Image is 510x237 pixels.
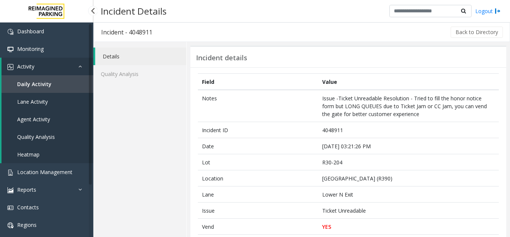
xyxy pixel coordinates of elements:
img: 'icon' [7,222,13,228]
td: [GEOGRAPHIC_DATA] (R390) [318,170,499,186]
img: logout [495,7,501,15]
td: [DATE] 03:21:26 PM [318,138,499,154]
td: Location [198,170,318,186]
td: Issue [198,203,318,219]
img: 'icon' [7,187,13,193]
a: Logout [475,7,501,15]
a: Quality Analysis [1,128,93,146]
td: Vend [198,219,318,235]
td: Ticket Unreadable [318,203,499,219]
td: R30-204 [318,154,499,170]
a: Heatmap [1,146,93,163]
td: Notes [198,90,318,122]
span: Monitoring [17,45,44,52]
img: 'icon' [7,170,13,176]
a: Agent Activity [1,110,93,128]
td: Date [198,138,318,154]
a: Activity [1,58,93,75]
a: Quality Analysis [93,65,186,83]
h3: Incident - 4048911 [94,24,160,41]
h3: Incident details [196,54,247,62]
td: Incident ID [198,122,318,138]
td: 4048911 [318,122,499,138]
td: Issue -Ticket Unreadable Resolution - Tried to fill the honor notice form but LONG QUEUES due to ... [318,90,499,122]
h3: Incident Details [97,2,170,20]
span: Quality Analysis [17,133,55,140]
span: Heatmap [17,151,40,158]
span: Location Management [17,168,72,176]
td: Lot [198,154,318,170]
img: 'icon' [7,46,13,52]
td: Lane [198,186,318,203]
img: 'icon' [7,64,13,70]
p: YES [322,223,495,231]
td: Lower N Exit [318,186,499,203]
a: Daily Activity [1,75,93,93]
span: Reports [17,186,36,193]
span: Activity [17,63,34,70]
img: 'icon' [7,205,13,211]
span: Contacts [17,204,39,211]
span: Dashboard [17,28,44,35]
a: Details [95,48,186,65]
th: Value [318,74,499,90]
span: Daily Activity [17,80,52,88]
th: Field [198,74,318,90]
span: Lane Activity [17,98,48,105]
button: Back to Directory [451,27,503,38]
a: Lane Activity [1,93,93,110]
span: Regions [17,221,37,228]
img: 'icon' [7,29,13,35]
span: Agent Activity [17,116,50,123]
